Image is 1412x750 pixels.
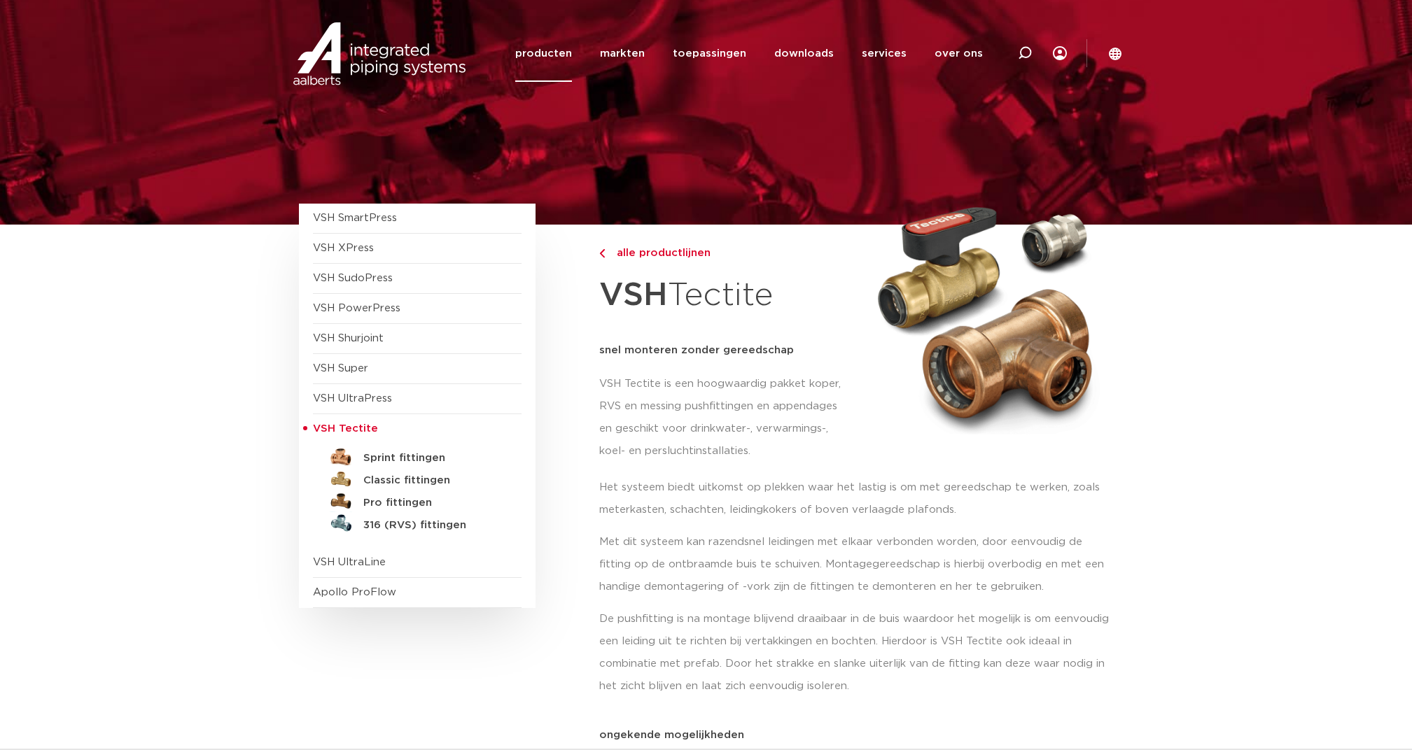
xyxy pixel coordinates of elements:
h5: Pro fittingen [363,497,502,509]
strong: VSH [599,279,668,311]
a: Sprint fittingen [313,444,522,467]
p: De pushfitting is na montage blijvend draaibaar in de buis waardoor het mogelijk is om eenvoudig ... [599,608,1114,698]
a: VSH XPress [313,243,374,253]
a: VSH UltraLine [313,557,386,567]
a: services [862,25,907,82]
p: Met dit systeem kan razendsnel leidingen met elkaar verbonden worden, door eenvoudig de fitting o... [599,531,1114,598]
a: Apollo ProFlow [313,587,396,597]
span: VSH Tectite [313,423,378,434]
a: markten [600,25,645,82]
nav: Menu [515,25,983,82]
a: VSH PowerPress [313,303,400,313]
a: VSH SudoPress [313,273,393,283]
a: 316 (RVS) fittingen [313,511,522,534]
p: ongekende mogelijkheden [599,730,1114,740]
h1: Tectite [599,269,853,323]
a: Pro fittingen [313,489,522,511]
h5: Classic fittingen [363,474,502,487]
a: producten [515,25,572,82]
a: VSH Shurjoint [313,333,384,344]
a: Classic fittingen [313,467,522,489]
span: alle productlijnen [608,248,711,258]
a: alle productlijnen [599,245,853,262]
p: VSH Tectite is een hoogwaardig pakket koper, RVS en messing pushfittingen en appendages en geschi... [599,373,853,462]
a: toepassingen [673,25,746,82]
a: VSH UltraPress [313,393,392,404]
a: downloads [774,25,834,82]
a: over ons [935,25,983,82]
a: VSH Super [313,363,368,374]
p: Het systeem biedt uitkomst op plekken waar het lastig is om met gereedschap te werken, zoals mete... [599,476,1114,521]
h5: 316 (RVS) fittingen [363,519,502,532]
h5: Sprint fittingen [363,452,502,465]
div: my IPS [1053,25,1067,82]
strong: snel monteren zonder gereedschap [599,345,794,355]
a: VSH SmartPress [313,213,397,223]
img: chevron-right.svg [599,249,605,258]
